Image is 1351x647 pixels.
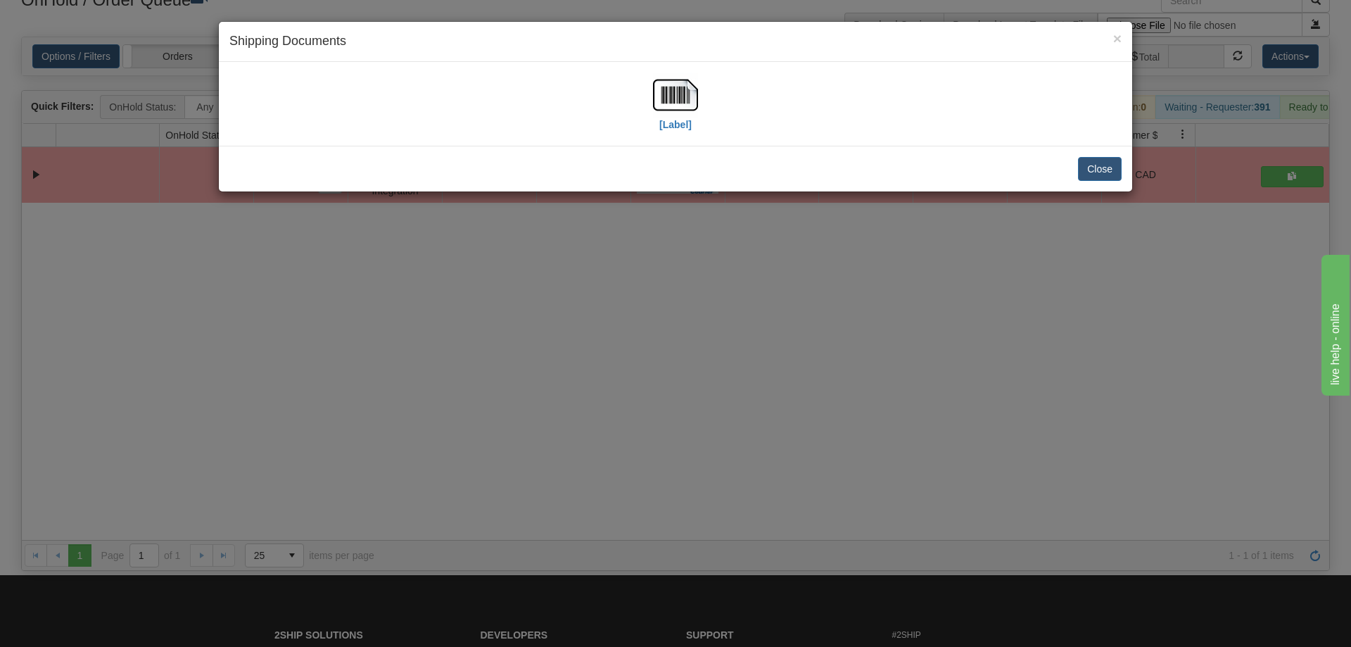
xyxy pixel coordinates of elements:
[1078,157,1122,181] button: Close
[1319,251,1350,395] iframe: chat widget
[1113,30,1122,46] span: ×
[229,32,1122,51] h4: Shipping Documents
[659,118,692,132] label: [Label]
[653,88,698,130] a: [Label]
[11,8,130,25] div: live help - online
[653,73,698,118] img: barcode.jpg
[1113,31,1122,46] button: Close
